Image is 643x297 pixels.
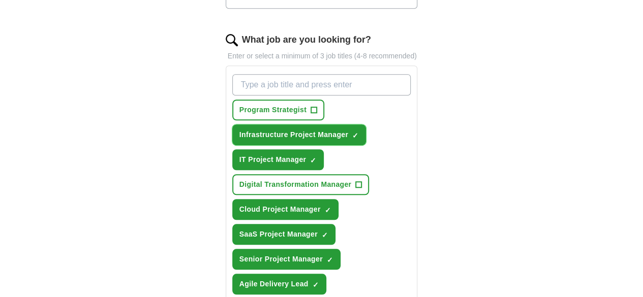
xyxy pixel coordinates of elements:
span: ✓ [325,206,331,214]
button: Agile Delivery Lead✓ [232,274,326,294]
span: Agile Delivery Lead [239,279,309,289]
img: search.png [226,34,238,46]
span: Digital Transformation Manager [239,179,352,190]
span: ✓ [327,256,333,264]
button: Infrastructure Project Manager✓ [232,124,366,145]
span: ✓ [322,231,328,239]
button: Digital Transformation Manager [232,174,370,195]
span: ✓ [352,131,358,140]
span: Senior Project Manager [239,254,323,265]
button: Program Strategist [232,100,324,120]
span: Program Strategist [239,105,307,115]
button: Cloud Project Manager✓ [232,199,339,220]
span: SaaS Project Manager [239,229,318,240]
span: ✓ [310,156,316,164]
button: SaaS Project Manager✓ [232,224,335,245]
span: Cloud Project Manager [239,204,321,215]
span: ✓ [313,281,319,289]
span: Infrastructure Project Manager [239,129,348,140]
button: IT Project Manager✓ [232,149,324,170]
button: Senior Project Manager✓ [232,249,341,270]
input: Type a job title and press enter [232,74,411,95]
label: What job are you looking for? [242,33,371,47]
span: IT Project Manager [239,154,307,165]
p: Enter or select a minimum of 3 job titles (4-8 recommended) [226,51,418,61]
